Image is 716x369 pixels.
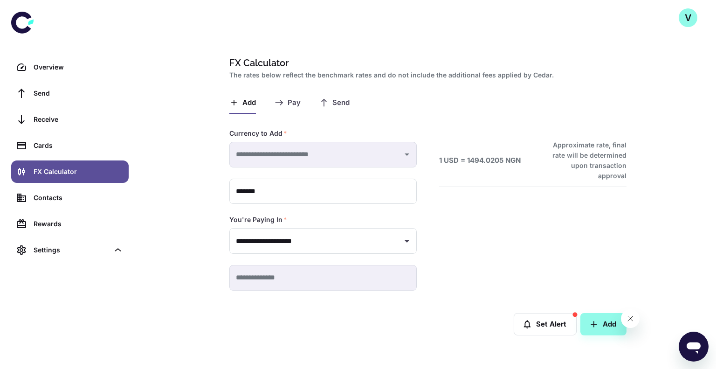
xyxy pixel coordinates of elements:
[229,56,623,70] h1: FX Calculator
[542,140,626,181] h6: Approximate rate, final rate will be determined upon transaction approval
[332,98,350,107] span: Send
[34,140,123,151] div: Cards
[11,187,129,209] a: Contacts
[580,313,626,335] button: Add
[34,219,123,229] div: Rewards
[11,82,129,104] a: Send
[11,213,129,235] a: Rewards
[229,70,623,80] h2: The rates below reflect the benchmark rates and do not include the additional fees applied by Cedar.
[11,56,129,78] a: Overview
[11,239,129,261] div: Settings
[439,155,521,166] h6: 1 USD = 1494.0205 NGN
[34,193,123,203] div: Contacts
[679,8,697,27] button: V
[679,332,709,362] iframe: Button to launch messaging window
[229,215,287,224] label: You're Paying In
[514,313,577,335] button: Set Alert
[11,160,129,183] a: FX Calculator
[288,98,301,107] span: Pay
[621,309,640,328] iframe: Close message
[242,98,256,107] span: Add
[34,88,123,98] div: Send
[34,62,123,72] div: Overview
[6,7,67,14] span: Hi. Need any help?
[34,167,123,177] div: FX Calculator
[229,129,287,138] label: Currency to Add
[400,235,413,248] button: Open
[11,134,129,157] a: Cards
[11,108,129,131] a: Receive
[34,245,109,255] div: Settings
[34,114,123,125] div: Receive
